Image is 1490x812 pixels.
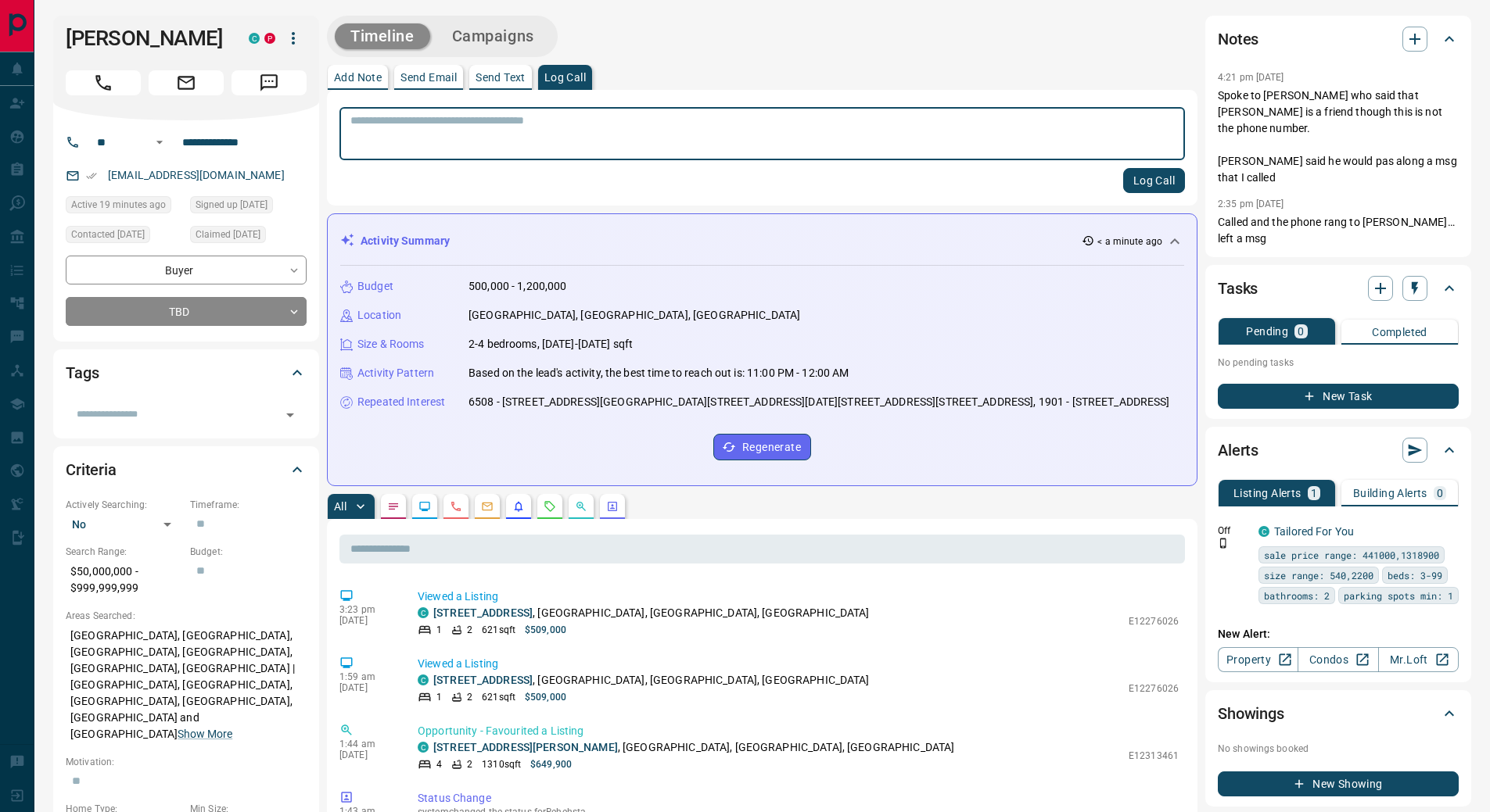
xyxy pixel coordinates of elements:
a: Tailored For You [1274,525,1354,538]
div: Thu Aug 14 2025 [66,196,182,218]
a: Mr.Loft [1378,647,1459,672]
div: No [66,512,182,537]
svg: Notes [387,500,400,513]
p: Completed [1372,327,1427,338]
div: Criteria [66,451,307,488]
p: Pending [1246,326,1288,337]
h2: Criteria [66,457,117,482]
button: Timeline [335,23,430,49]
div: Showings [1218,695,1459,732]
span: Message [232,70,307,95]
div: condos.ca [418,674,429,685]
p: Activity Pattern [357,365,434,381]
p: 2 [467,757,472,771]
p: 1 [436,690,442,704]
button: Open [150,133,169,152]
p: E12313461 [1129,749,1179,763]
p: 1:59 am [339,671,394,682]
p: 3:23 pm [339,604,394,615]
p: $509,000 [525,623,566,637]
p: 0 [1298,326,1304,337]
p: $50,000,000 - $999,999,999 [66,559,182,601]
p: < a minute ago [1097,234,1162,249]
p: 1 [1311,488,1317,499]
p: 4 [436,757,442,771]
p: Called and the phone rang to [PERSON_NAME]… left a msg [1218,214,1459,247]
p: , [GEOGRAPHIC_DATA], [GEOGRAPHIC_DATA], [GEOGRAPHIC_DATA] [433,672,870,689]
svg: Calls [450,500,462,513]
p: Repeated Interest [357,394,445,410]
p: $509,000 [525,690,566,704]
p: [DATE] [339,615,394,626]
h2: Tags [66,360,99,385]
p: Budget [357,278,393,295]
span: size range: 540,2200 [1264,567,1373,583]
p: Add Note [334,72,382,83]
p: All [334,501,346,512]
div: Notes [1218,20,1459,58]
p: 2 [467,690,472,704]
a: Condos [1298,647,1378,672]
p: Timeframe: [190,498,307,512]
h2: Notes [1218,27,1258,52]
div: condos.ca [1258,526,1269,537]
p: 1 [436,623,442,637]
div: condos.ca [249,33,260,44]
p: Location [357,307,401,324]
p: Off [1218,524,1249,538]
p: Actively Searching: [66,498,182,512]
p: [GEOGRAPHIC_DATA], [GEOGRAPHIC_DATA], [GEOGRAPHIC_DATA] [469,307,800,324]
p: , [GEOGRAPHIC_DATA], [GEOGRAPHIC_DATA], [GEOGRAPHIC_DATA] [433,739,954,756]
p: 2:35 pm [DATE] [1218,199,1284,209]
a: [EMAIL_ADDRESS][DOMAIN_NAME] [108,169,285,181]
p: 6508 - [STREET_ADDRESS][GEOGRAPHIC_DATA][STREET_ADDRESS][DATE][STREET_ADDRESS][STREET_ADDRESS], 1... [469,394,1170,410]
p: No pending tasks [1218,351,1459,374]
div: Activity Summary< a minute ago [340,227,1184,256]
a: [STREET_ADDRESS] [433,674,533,686]
p: E12276026 [1129,681,1179,696]
p: Viewed a Listing [418,656,1179,672]
div: Sat Apr 02 2022 [190,196,307,218]
button: Log Call [1123,168,1185,193]
span: Contacted [DATE] [71,227,145,242]
div: condos.ca [418,607,429,618]
span: bathrooms: 2 [1264,588,1330,603]
svg: Listing Alerts [512,500,525,513]
a: [STREET_ADDRESS] [433,606,533,619]
p: 0 [1437,488,1443,499]
p: $649,900 [530,757,572,771]
div: Tasks [1218,270,1459,307]
p: 2-4 bedrooms, [DATE]-[DATE] sqft [469,336,633,352]
p: 1:44 am [339,739,394,749]
button: Open [279,404,301,426]
div: condos.ca [418,742,429,753]
p: 1310 sqft [482,757,521,771]
p: Listing Alerts [1233,488,1302,499]
svg: Lead Browsing Activity [418,500,431,513]
svg: Emails [481,500,494,513]
div: Buyer [66,256,307,284]
svg: Requests [544,500,556,513]
span: sale price range: 441000,1318900 [1264,547,1439,563]
p: [GEOGRAPHIC_DATA], [GEOGRAPHIC_DATA], [GEOGRAPHIC_DATA], [GEOGRAPHIC_DATA], [GEOGRAPHIC_DATA], [G... [66,623,307,747]
p: New Alert: [1218,626,1459,642]
span: Email [149,70,224,95]
p: 621 sqft [482,623,515,637]
p: [DATE] [339,682,394,693]
div: Sat Apr 02 2022 [66,226,182,248]
p: 2 [467,623,472,637]
p: , [GEOGRAPHIC_DATA], [GEOGRAPHIC_DATA], [GEOGRAPHIC_DATA] [433,605,870,621]
h2: Alerts [1218,438,1258,463]
button: Regenerate [713,434,811,460]
p: E12276026 [1129,614,1179,628]
p: Viewed a Listing [418,588,1179,605]
p: Areas Searched: [66,609,307,623]
div: Alerts [1218,431,1459,469]
button: Show More [178,726,232,742]
p: Based on the lead's activity, the best time to reach out is: 11:00 PM - 12:00 AM [469,365,849,381]
svg: Email Verified [86,170,97,181]
div: TBD [66,297,307,326]
svg: Opportunities [575,500,587,513]
p: Search Range: [66,545,182,559]
p: Send Text [476,72,526,83]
